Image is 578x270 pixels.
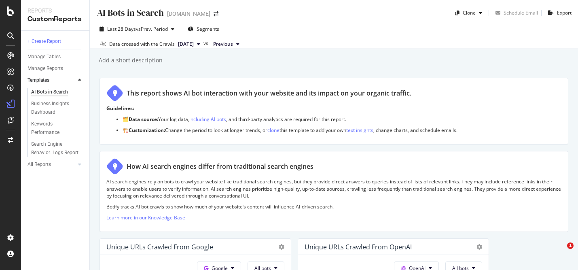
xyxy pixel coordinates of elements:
[203,40,210,47] span: vs
[452,6,485,19] button: Clone
[100,151,568,232] div: How AI search engines differ from traditional search enginesAI search engines rely on bots to cra...
[178,40,194,48] span: 2025 Aug. 31st
[123,127,561,134] p: 🏗️ Change the period to look at longer trends, or this template to add your own , change charts, ...
[107,26,136,32] span: Last 28 Days
[550,242,570,262] iframe: Intercom live chat
[129,127,165,134] strong: Customization:
[106,214,185,221] a: Learn more in our Knowledge Base
[28,37,61,46] div: + Create Report
[197,26,219,32] span: Segments
[28,160,76,169] a: All Reports
[31,100,84,117] a: Business Insights Dashboard
[210,39,243,49] button: Previous
[346,127,373,134] a: text insights
[28,76,76,85] a: Templates
[189,116,226,123] a: including AI bots
[567,242,574,249] span: 1
[31,88,68,96] div: AI Bots in Search
[184,23,222,36] button: Segments
[175,39,203,49] button: [DATE]
[28,53,61,61] div: Manage Tables
[96,6,164,19] div: AI Bots in Search
[109,40,175,48] div: Data crossed with the Crawls
[106,243,213,251] div: Unique URLs Crawled from Google
[267,127,279,134] a: clone
[28,76,49,85] div: Templates
[127,89,411,98] div: This report shows AI bot interaction with your website and its impact on your organic traffic.
[28,64,84,73] a: Manage Reports
[28,53,84,61] a: Manage Tables
[31,100,78,117] div: Business Insights Dashboard
[28,160,51,169] div: All Reports
[28,6,83,15] div: Reports
[31,88,84,96] a: AI Bots in Search
[463,9,476,16] div: Clone
[213,40,233,48] span: Previous
[557,9,572,16] div: Export
[31,140,79,157] div: Search Engine Behavior: Logs Report
[31,140,84,157] a: Search Engine Behavior: Logs Report
[504,9,538,16] div: Schedule Email
[28,64,63,73] div: Manage Reports
[28,15,83,24] div: CustomReports
[492,6,538,19] button: Schedule Email
[214,11,218,17] div: arrow-right-arrow-left
[96,23,178,36] button: Last 28 DaysvsPrev. Period
[127,162,313,171] div: How AI search engines differ from traditional search engines
[106,105,134,112] strong: Guidelines:
[100,78,568,145] div: This report shows AI bot interaction with your website and its impact on your organic traffic.Gui...
[106,203,561,210] p: Botify tracks AI bot crawls to show how much of your website’s content will influence AI-driven s...
[98,56,163,64] div: Add a short description
[28,37,84,46] a: + Create Report
[106,178,561,199] p: AI search engines rely on bots to crawl your website like traditional search engines, but they pr...
[545,6,572,19] button: Export
[31,120,84,137] a: Keywords Performance
[123,116,561,123] p: 🗂️ Your log data, , and third-party analytics are required for this report.
[136,26,168,32] span: vs Prev. Period
[167,10,210,18] div: [DOMAIN_NAME]
[31,120,76,137] div: Keywords Performance
[129,116,158,123] strong: Data source:
[305,243,412,251] div: Unique URLs Crawled from OpenAI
